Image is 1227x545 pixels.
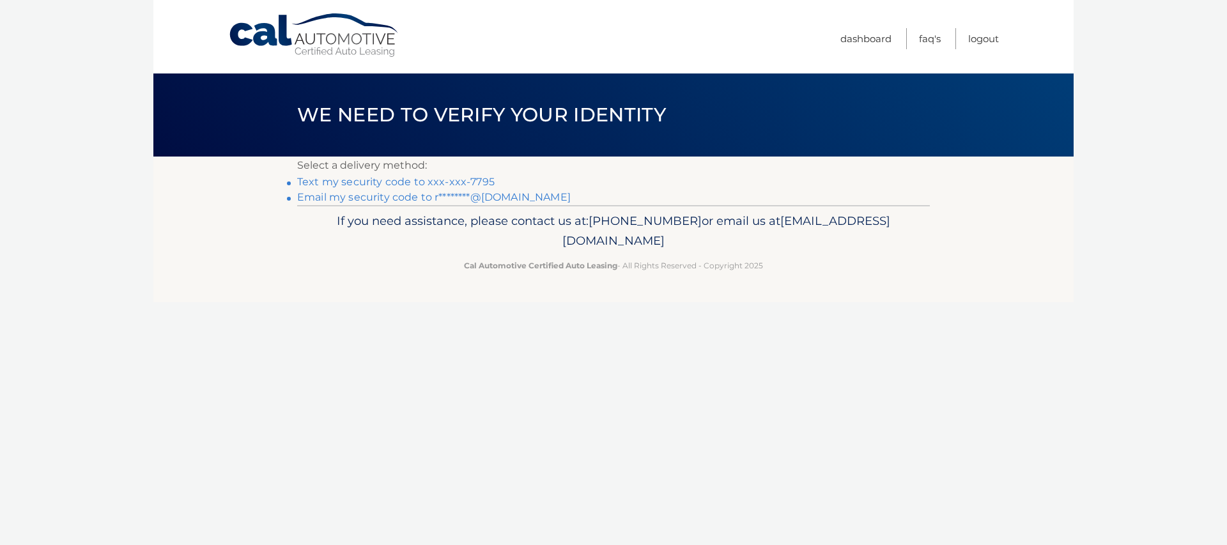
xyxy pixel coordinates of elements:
p: If you need assistance, please contact us at: or email us at [305,211,922,252]
span: [PHONE_NUMBER] [589,213,702,228]
p: - All Rights Reserved - Copyright 2025 [305,259,922,272]
p: Select a delivery method: [297,157,930,174]
span: We need to verify your identity [297,103,666,127]
a: Text my security code to xxx-xxx-7795 [297,176,495,188]
strong: Cal Automotive Certified Auto Leasing [464,261,617,270]
a: Logout [968,28,999,49]
a: Dashboard [840,28,891,49]
a: Cal Automotive [228,13,401,58]
a: Email my security code to r********@[DOMAIN_NAME] [297,191,571,203]
a: FAQ's [919,28,941,49]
